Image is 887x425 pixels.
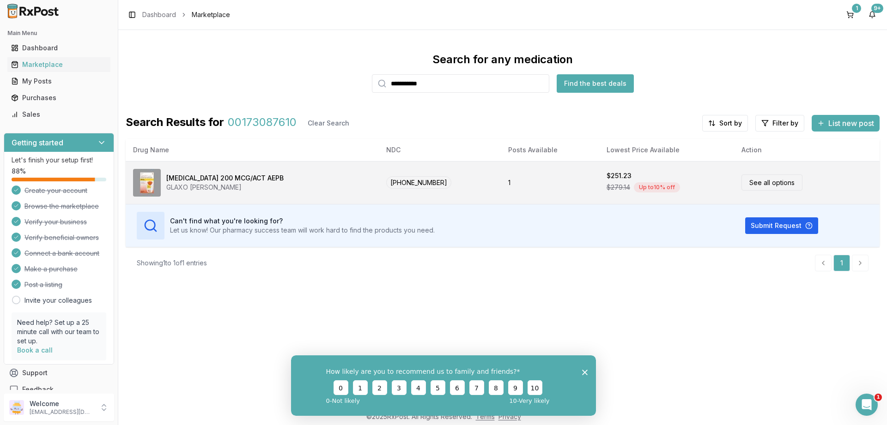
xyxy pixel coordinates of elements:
h2: Main Menu [7,30,110,37]
button: Dashboard [4,41,114,55]
div: Showing 1 to 1 of 1 entries [137,258,207,268]
div: 9+ [871,4,883,13]
p: Let us know! Our pharmacy success team will work hard to find the products you need. [170,226,435,235]
a: Dashboard [142,10,176,19]
div: $251.23 [607,171,632,180]
span: Feedback [22,385,54,394]
span: Sort by [719,119,742,128]
span: Search Results for [126,115,224,132]
th: Posts Available [501,139,599,161]
button: Find the best deals [557,74,634,93]
a: Dashboard [7,40,110,56]
button: Purchases [4,90,114,105]
span: $279.14 [607,183,630,192]
button: My Posts [4,74,114,89]
span: Make a purchase [24,264,78,274]
th: Action [734,139,880,161]
img: Arnuity Ellipta 200 MCG/ACT AEPB [133,169,161,197]
div: Sales [11,110,107,119]
iframe: Survey from RxPost [291,355,596,416]
span: List new post [828,118,874,129]
span: Marketplace [192,10,230,19]
button: Sort by [702,115,748,132]
button: List new post [812,115,880,132]
div: My Posts [11,77,107,86]
a: My Posts [7,73,110,90]
button: Feedback [4,381,114,398]
iframe: Intercom live chat [856,394,878,416]
div: Marketplace [11,60,107,69]
button: Support [4,365,114,381]
span: Connect a bank account [24,249,99,258]
button: Marketplace [4,57,114,72]
nav: breadcrumb [142,10,230,19]
span: Browse the marketplace [24,202,99,211]
button: 9+ [865,7,880,22]
th: Drug Name [126,139,379,161]
div: GLAXO [PERSON_NAME] [166,183,284,192]
a: Book a call [17,346,53,354]
button: Filter by [755,115,804,132]
a: 1 [833,255,850,271]
span: 1 [875,394,882,401]
a: Sales [7,106,110,123]
td: 1 [501,161,599,204]
span: 00173087610 [228,115,297,132]
nav: pagination [815,255,869,271]
button: Clear Search [300,115,357,132]
h3: Can't find what you're looking for? [170,216,435,226]
a: List new post [812,120,880,129]
span: Verify your business [24,217,87,227]
span: Post a listing [24,280,62,289]
p: Welcome [30,399,94,408]
a: Invite your colleagues [24,296,92,305]
th: NDC [379,139,501,161]
div: [MEDICAL_DATA] 200 MCG/ACT AEPB [166,174,284,183]
a: Marketplace [7,56,110,73]
button: Sales [4,107,114,122]
span: Verify beneficial owners [24,233,99,242]
a: Privacy [498,413,521,420]
div: Purchases [11,93,107,102]
p: Let's finish your setup first! [12,156,106,165]
p: [EMAIL_ADDRESS][DOMAIN_NAME] [30,408,94,416]
a: Purchases [7,90,110,106]
span: Create your account [24,186,87,195]
a: See all options [741,174,802,191]
div: Up to 10 % off [634,182,680,192]
div: Search for any medication [432,52,573,67]
th: Lowest Price Available [599,139,734,161]
span: [PHONE_NUMBER] [386,176,451,189]
a: Terms [476,413,495,420]
div: Dashboard [11,43,107,53]
h3: Getting started [12,137,63,148]
button: 1 [843,7,857,22]
button: Submit Request [745,217,818,234]
img: RxPost Logo [4,4,63,18]
img: User avatar [9,400,24,415]
p: Need help? Set up a 25 minute call with our team to set up. [17,318,101,346]
span: 88 % [12,167,26,176]
div: 1 [852,4,861,13]
span: Filter by [772,119,798,128]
